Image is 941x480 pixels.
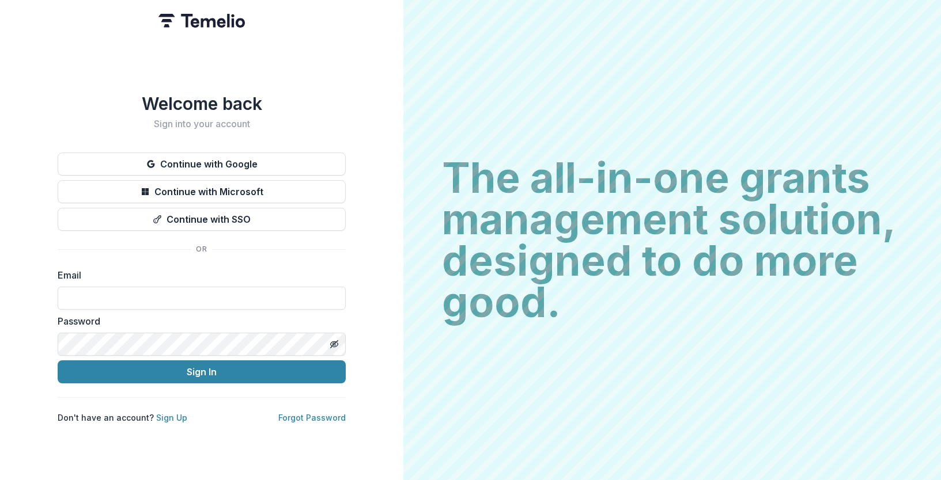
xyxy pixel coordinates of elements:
button: Continue with Microsoft [58,180,346,203]
a: Sign Up [156,413,187,422]
button: Continue with Google [58,153,346,176]
h2: Sign into your account [58,119,346,129]
label: Password [58,314,339,328]
button: Sign In [58,360,346,383]
button: Toggle password visibility [325,335,343,353]
a: Forgot Password [278,413,346,422]
h1: Welcome back [58,93,346,114]
label: Email [58,268,339,282]
img: Temelio [158,14,245,28]
p: Don't have an account? [58,412,187,424]
button: Continue with SSO [58,208,346,231]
